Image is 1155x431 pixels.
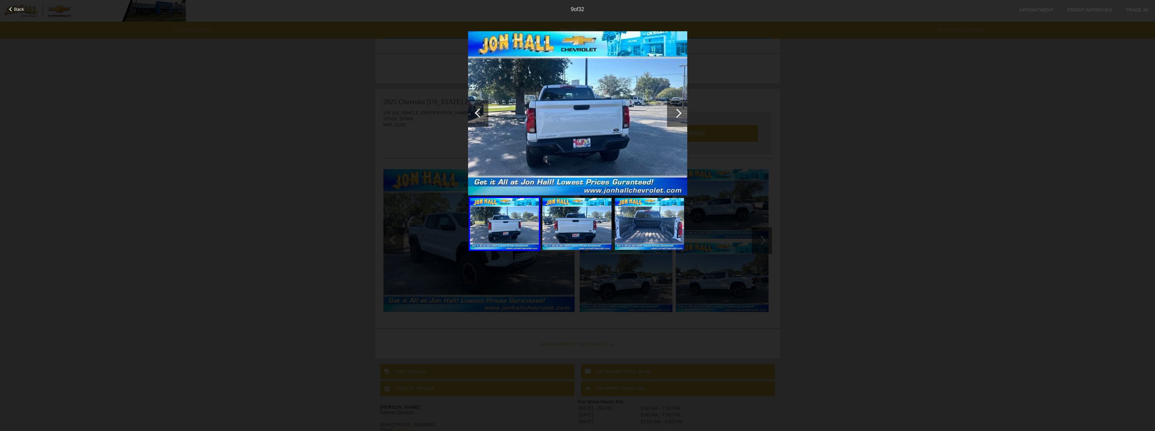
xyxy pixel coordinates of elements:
[14,7,24,12] span: Back
[1126,7,1148,12] a: Trade-In
[542,198,611,250] img: 10.jpg
[1067,7,1112,12] a: Credit Approved
[1019,7,1053,12] a: Appointment
[571,6,574,12] span: 9
[615,198,684,250] img: 11.jpg
[578,6,584,12] span: 32
[468,31,687,195] img: 9.jpg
